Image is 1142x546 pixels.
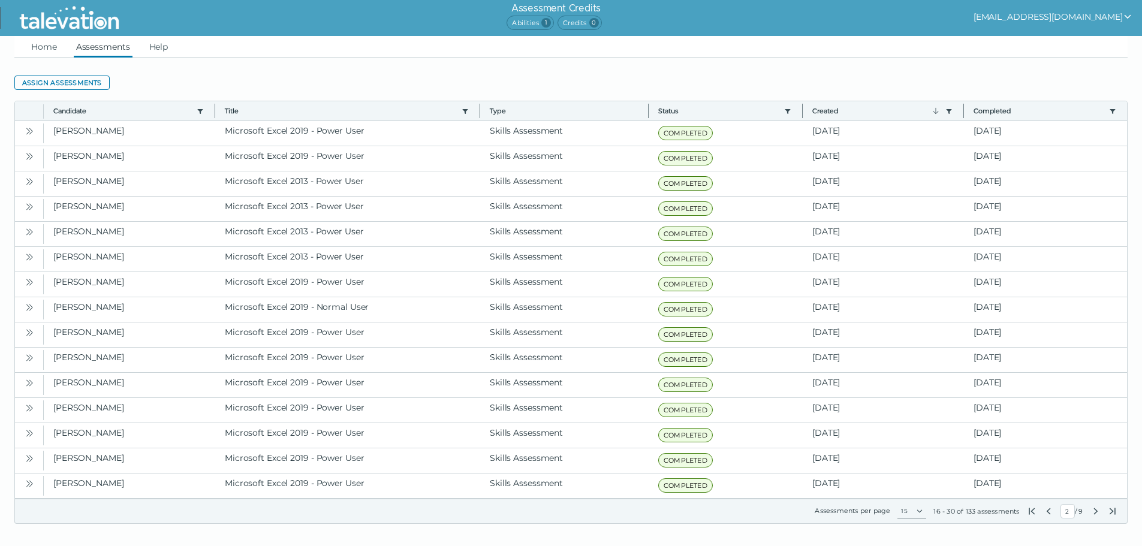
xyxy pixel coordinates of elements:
clr-dg-cell: [DATE] [803,423,964,448]
clr-dg-cell: Skills Assessment [480,146,649,171]
clr-dg-cell: [DATE] [803,322,964,347]
clr-dg-cell: [DATE] [803,121,964,146]
clr-dg-cell: [DATE] [964,473,1127,498]
span: COMPLETED [658,327,713,342]
clr-dg-cell: Microsoft Excel 2019 - Power User [215,322,480,347]
clr-dg-cell: Skills Assessment [480,222,649,246]
clr-dg-cell: Microsoft Excel 2019 - Power User [215,146,480,171]
button: Open [22,350,37,364]
input: Current Page [1060,504,1075,518]
clr-dg-cell: [DATE] [964,171,1127,196]
clr-dg-cell: Skills Assessment [480,247,649,272]
clr-dg-cell: Skills Assessment [480,322,649,347]
clr-dg-cell: Skills Assessment [480,348,649,372]
cds-icon: Open [25,177,34,186]
span: 0 [589,18,599,28]
cds-icon: Open [25,303,34,312]
cds-icon: Open [25,353,34,363]
clr-dg-cell: Skills Assessment [480,373,649,397]
clr-dg-cell: [DATE] [964,222,1127,246]
clr-dg-cell: [PERSON_NAME] [44,171,215,196]
button: Column resize handle [960,98,968,123]
span: COMPLETED [658,428,713,442]
span: 1 [541,18,551,28]
clr-dg-cell: [DATE] [964,448,1127,473]
clr-dg-cell: Skills Assessment [480,473,649,498]
clr-dg-cell: Microsoft Excel 2013 - Power User [215,197,480,221]
cds-icon: Open [25,454,34,463]
span: COMPLETED [658,176,713,191]
span: COMPLETED [658,252,713,266]
a: Home [29,36,59,58]
clr-dg-cell: [PERSON_NAME] [44,272,215,297]
button: Open [22,325,37,339]
button: Open [22,149,37,163]
button: Last Page [1108,506,1117,516]
button: Open [22,224,37,239]
button: Created [812,106,941,116]
clr-dg-cell: Skills Assessment [480,121,649,146]
clr-dg-cell: [DATE] [803,297,964,322]
clr-dg-cell: [DATE] [964,121,1127,146]
button: First Page [1027,506,1036,516]
clr-dg-cell: Microsoft Excel 2019 - Power User [215,473,480,498]
button: Open [22,123,37,138]
img: Talevation_Logo_Transparent_white.png [14,3,124,33]
clr-dg-cell: Microsoft Excel 2019 - Power User [215,398,480,423]
cds-icon: Open [25,328,34,337]
span: COMPLETED [658,378,713,392]
clr-dg-cell: [DATE] [803,272,964,297]
clr-dg-cell: [DATE] [964,197,1127,221]
clr-dg-cell: [PERSON_NAME] [44,423,215,448]
clr-dg-cell: [DATE] [964,146,1127,171]
span: COMPLETED [658,277,713,291]
clr-dg-cell: [DATE] [803,197,964,221]
span: COMPLETED [658,403,713,417]
button: Assign assessments [14,76,110,90]
span: Abilities [507,16,554,30]
clr-dg-cell: Skills Assessment [480,272,649,297]
button: Column resize handle [799,98,806,123]
button: Next Page [1091,506,1101,516]
span: COMPLETED [658,151,713,165]
clr-dg-cell: Microsoft Excel 2013 - Power User [215,222,480,246]
span: COMPLETED [658,227,713,241]
clr-dg-cell: Skills Assessment [480,297,649,322]
button: Open [22,375,37,390]
cds-icon: Open [25,378,34,388]
button: Column resize handle [211,98,219,123]
span: Total Pages [1077,506,1084,516]
button: Open [22,300,37,314]
clr-dg-cell: Microsoft Excel 2019 - Power User [215,121,480,146]
button: Open [22,274,37,289]
clr-dg-cell: [PERSON_NAME] [44,121,215,146]
clr-dg-cell: [PERSON_NAME] [44,146,215,171]
clr-dg-cell: [DATE] [964,272,1127,297]
clr-dg-cell: Skills Assessment [480,171,649,196]
clr-dg-cell: [DATE] [964,423,1127,448]
clr-dg-cell: [DATE] [964,297,1127,322]
clr-dg-cell: [DATE] [803,448,964,473]
clr-dg-cell: Microsoft Excel 2019 - Power User [215,448,480,473]
button: Title [225,106,457,116]
clr-dg-cell: [DATE] [803,171,964,196]
span: Type [490,106,638,116]
clr-dg-cell: Microsoft Excel 2019 - Power User [215,272,480,297]
cds-icon: Open [25,152,34,161]
button: Open [22,400,37,415]
clr-dg-cell: [DATE] [803,473,964,498]
clr-dg-cell: [DATE] [803,222,964,246]
clr-dg-cell: [PERSON_NAME] [44,322,215,347]
clr-dg-cell: Skills Assessment [480,448,649,473]
button: Status [658,106,779,116]
span: COMPLETED [658,478,713,493]
clr-dg-cell: [PERSON_NAME] [44,247,215,272]
clr-dg-cell: [DATE] [803,146,964,171]
button: Open [22,451,37,465]
span: COMPLETED [658,302,713,316]
button: Open [22,249,37,264]
clr-dg-cell: [PERSON_NAME] [44,373,215,397]
button: Column resize handle [476,98,484,123]
clr-dg-cell: Microsoft Excel 2013 - Power User [215,171,480,196]
clr-dg-cell: [DATE] [964,348,1127,372]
